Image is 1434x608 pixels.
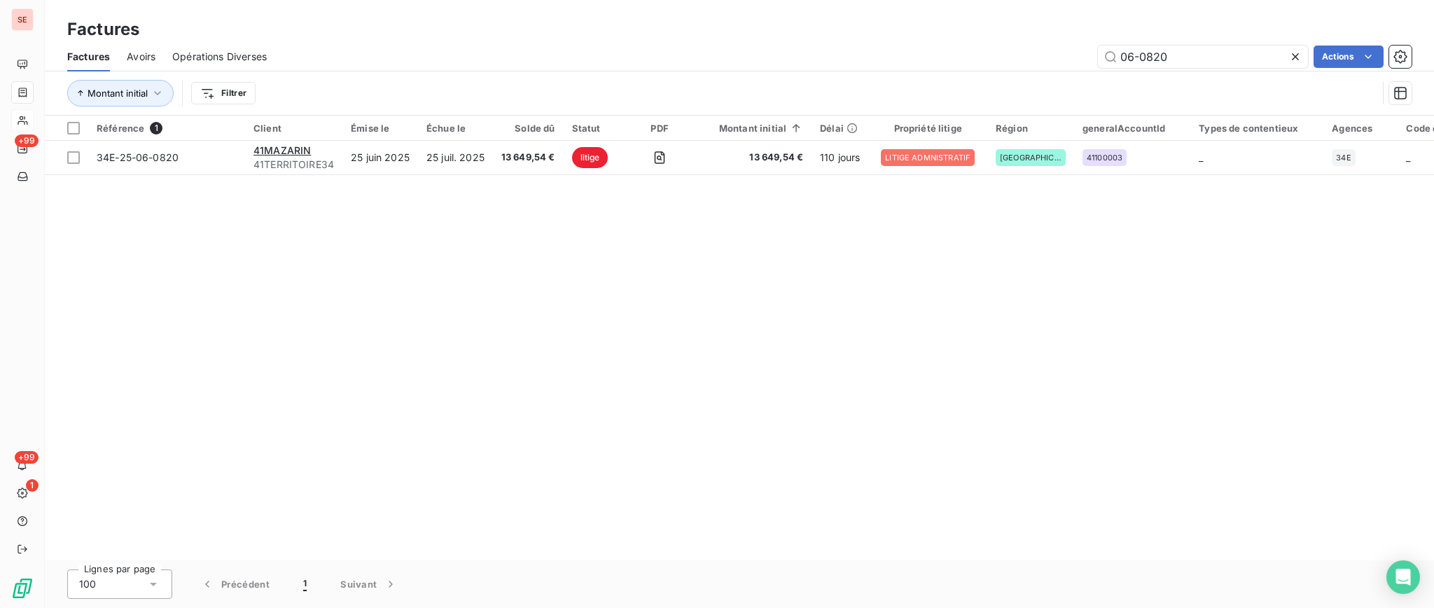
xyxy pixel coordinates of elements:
td: 25 juin 2025 [342,141,418,174]
span: +99 [15,134,39,147]
div: Émise le [351,123,410,134]
div: PDF [634,123,685,134]
button: Filtrer [191,82,256,104]
button: Montant initial [67,80,174,106]
span: +99 [15,451,39,464]
div: Types de contentieux [1199,123,1315,134]
div: Solde dû [501,123,555,134]
div: Agences [1332,123,1389,134]
span: 34E-25-06-0820 [97,151,179,163]
td: 110 jours [812,141,868,174]
span: _ [1199,151,1203,163]
span: Référence [97,123,144,134]
div: generalAccountId [1083,123,1182,134]
div: Montant initial [702,123,803,134]
span: 1 [150,122,162,134]
span: 1 [26,479,39,492]
div: Région [996,123,1066,134]
div: Client [253,123,334,134]
span: 100 [79,577,96,591]
span: 1 [303,577,307,591]
button: Actions [1314,46,1384,68]
span: 13 649,54 € [501,151,555,165]
span: Opérations Diverses [172,50,267,64]
span: Factures [67,50,110,64]
input: Rechercher [1098,46,1308,68]
button: 1 [286,569,323,599]
div: Open Intercom Messenger [1386,560,1420,594]
span: 41100003 [1087,153,1122,162]
div: Délai [820,123,860,134]
div: Statut [572,123,618,134]
span: 41MAZARIN [253,144,311,156]
span: 13 649,54 € [702,151,803,165]
span: LITIGE ADMNISTRATIF [885,153,970,162]
td: 25 juil. 2025 [418,141,493,174]
span: 41TERRITOIRE34 [253,158,334,172]
h3: Factures [67,17,139,42]
span: Avoirs [127,50,155,64]
img: Logo LeanPay [11,577,34,600]
span: 34E [1336,153,1351,162]
div: Propriété litige [877,123,979,134]
span: [GEOGRAPHIC_DATA] [1000,153,1061,162]
span: litige [572,147,608,168]
span: _ [1406,151,1410,163]
button: Précédent [183,569,286,599]
button: Suivant [323,569,415,599]
div: Échue le [426,123,485,134]
span: Montant initial [88,88,148,99]
div: SE [11,8,34,31]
